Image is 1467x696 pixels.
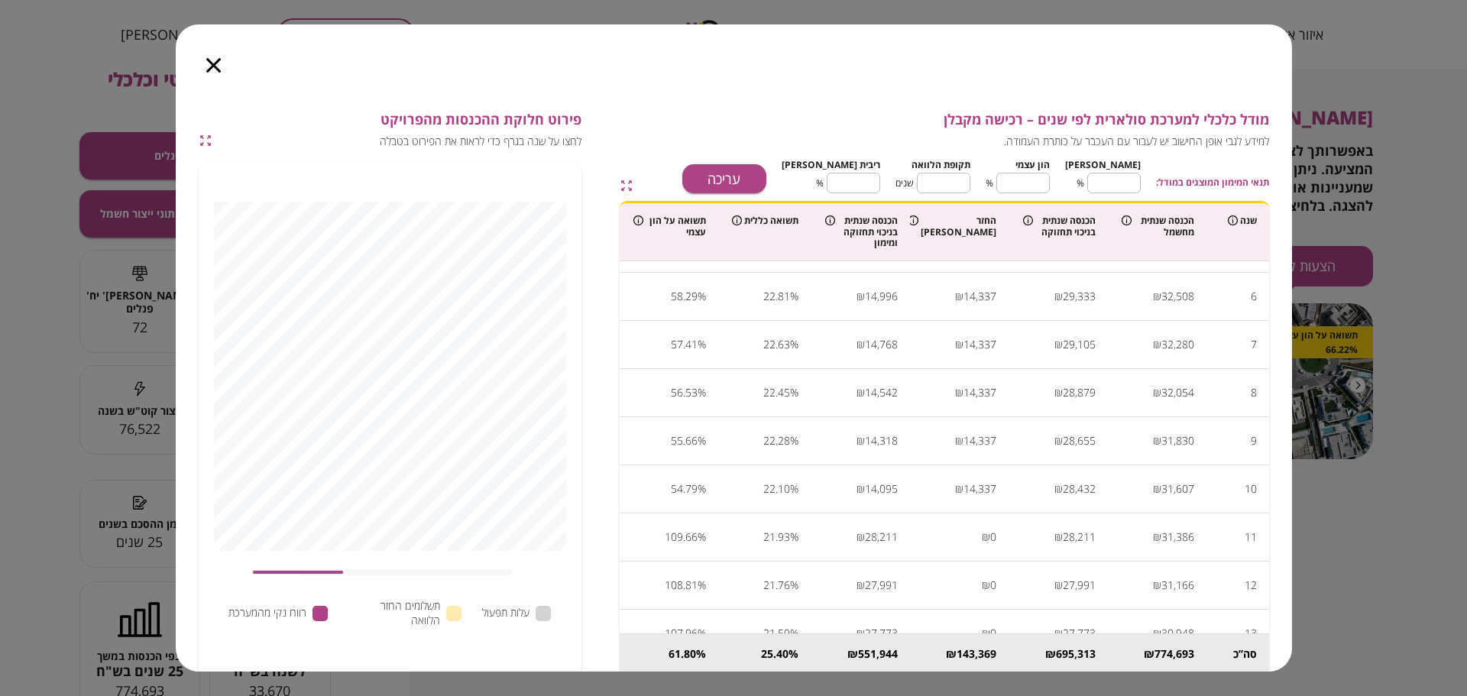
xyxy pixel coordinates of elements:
div: 774,693 [1154,646,1194,662]
div: 10 [1245,477,1257,500]
div: הכנסה שנתית מחשמל [1122,215,1194,238]
div: 29,105 [1063,333,1096,356]
span: רווח נקי מהמערכת [228,606,306,620]
div: ₪ [857,574,865,597]
div: ₪ [857,477,865,500]
span: עלות תפעול [482,606,529,620]
div: 14,337 [963,381,996,404]
div: 31,386 [1161,526,1194,549]
div: ₪ [857,381,865,404]
div: ₪ [857,622,865,645]
div: 32,280 [1161,333,1194,356]
div: 21.93 [763,526,790,549]
div: שנה [1219,215,1257,226]
div: % [698,381,706,404]
div: % [790,526,798,549]
div: ₪ [1153,285,1161,308]
div: % [790,622,798,645]
div: 54.79 [671,477,698,500]
div: ₪ [1054,622,1063,645]
div: ₪ [847,646,858,662]
div: ₪ [1054,381,1063,404]
div: 695,313 [1056,646,1096,662]
span: תקופת הלוואה [912,158,970,171]
div: 30,948 [1161,622,1194,645]
span: % [816,176,824,190]
div: ₪ [1153,622,1161,645]
div: סה’’כ [1219,646,1257,662]
div: 57.41 [671,333,698,356]
div: 31,830 [1161,429,1194,452]
div: ₪ [857,285,865,308]
div: 31,166 [1161,574,1194,597]
div: הכנסה שנתית בניכוי תחזוקה ומימון [825,215,898,248]
div: ₪ [1153,381,1161,404]
div: ₪ [857,429,865,452]
div: 12 [1245,574,1257,597]
div: 27,991 [1063,574,1096,597]
div: % [698,526,706,549]
div: % [789,646,798,662]
div: תשואה כללית [730,215,798,226]
span: ריבית [PERSON_NAME] [782,158,880,171]
div: 14,337 [963,333,996,356]
div: ₪ [857,333,865,356]
div: 14,337 [963,477,996,500]
div: % [698,333,706,356]
div: % [790,429,798,452]
div: % [790,477,798,500]
div: 14,768 [865,333,898,356]
div: % [696,646,706,662]
div: 11 [1245,526,1257,549]
div: ₪ [955,381,963,404]
div: 22.63 [763,333,790,356]
div: 14,337 [963,285,996,308]
div: ₪ [1153,429,1161,452]
div: 28,879 [1063,381,1096,404]
div: 21.59 [763,622,790,645]
div: ₪ [1054,574,1063,597]
div: 7 [1251,333,1257,356]
div: ₪ [955,429,963,452]
div: 22.28 [763,429,790,452]
div: 108.81 [665,574,698,597]
div: תשואה על הון עצמי [633,215,706,238]
div: 14,095 [865,477,898,500]
div: ₪ [982,574,990,597]
span: לחצו על שנה בגרף כדי לראות את הפירוט בטבלה [218,134,581,149]
div: ₪ [955,477,963,500]
span: פירוט חלוקת ההכנסות מהפרויקט [218,112,581,128]
div: % [790,333,798,356]
div: 6 [1251,285,1257,308]
div: ₪ [1054,285,1063,308]
div: 143,369 [957,646,996,662]
div: % [698,285,706,308]
div: 22.81 [763,285,790,308]
div: 22.45 [763,381,790,404]
span: % [986,176,993,190]
div: ₪ [1153,333,1161,356]
div: הכנסה שנתית בניכוי תחזוקה [1023,215,1096,238]
div: 25.40 [761,646,789,662]
div: % [698,429,706,452]
div: 0 [990,574,996,597]
div: 0 [990,622,996,645]
div: 9 [1251,429,1257,452]
div: 0 [990,526,996,549]
div: 32,054 [1161,381,1194,404]
div: ₪ [955,285,963,308]
div: ₪ [1054,429,1063,452]
span: הון עצמי [1015,158,1050,171]
div: 22.10 [763,477,790,500]
div: 21.76 [763,574,790,597]
div: % [698,622,706,645]
div: % [790,574,798,597]
div: % [698,574,706,597]
div: ₪ [946,646,957,662]
div: 31,607 [1161,477,1194,500]
div: 14,542 [865,381,898,404]
span: מודל כלכלי למערכת סולארית לפי שנים – רכישה מקבלן [652,112,1269,128]
span: תנאי המימון המוצגים במודל: [1156,175,1269,189]
div: ₪ [1153,526,1161,549]
div: 27,773 [865,622,898,645]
